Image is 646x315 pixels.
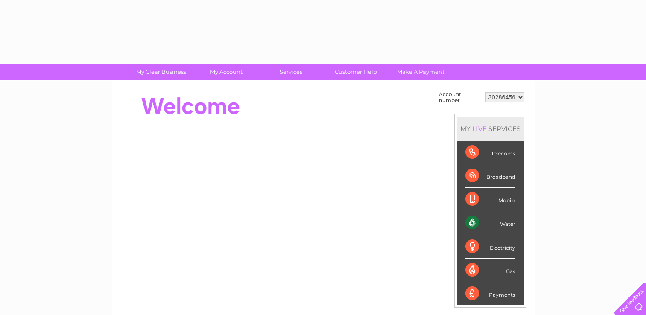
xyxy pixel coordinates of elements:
[457,117,524,141] div: MY SERVICES
[465,141,515,164] div: Telecoms
[386,64,456,80] a: Make A Payment
[465,188,515,211] div: Mobile
[471,125,488,133] div: LIVE
[256,64,326,80] a: Services
[191,64,261,80] a: My Account
[437,89,483,105] td: Account number
[465,211,515,235] div: Water
[465,235,515,259] div: Electricity
[465,259,515,282] div: Gas
[126,64,196,80] a: My Clear Business
[465,164,515,188] div: Broadband
[465,282,515,305] div: Payments
[321,64,391,80] a: Customer Help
